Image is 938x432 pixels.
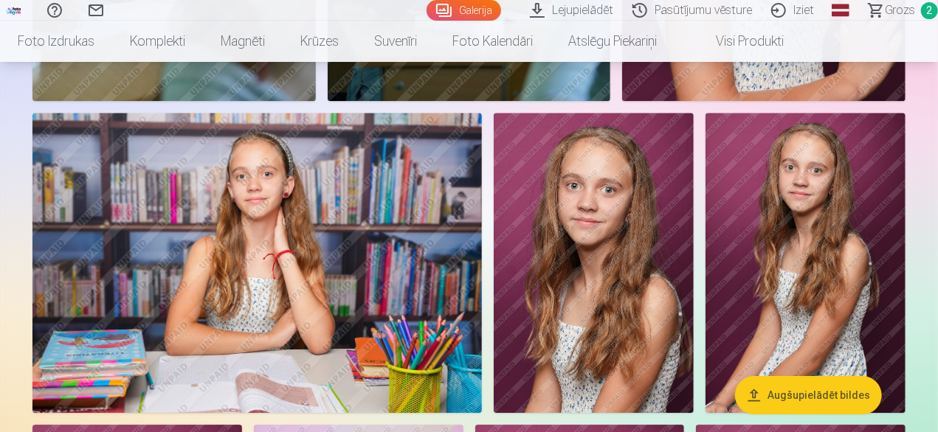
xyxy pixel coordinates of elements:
button: Augšupielādēt bildes [735,376,882,414]
span: 2 [921,2,938,19]
img: /fa1 [6,6,22,15]
a: Magnēti [203,21,283,62]
a: Krūzes [283,21,356,62]
a: Suvenīri [356,21,435,62]
span: Grozs [885,1,915,19]
a: Atslēgu piekariņi [551,21,675,62]
a: Foto kalendāri [435,21,551,62]
a: Komplekti [112,21,203,62]
a: Visi produkti [675,21,801,62]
